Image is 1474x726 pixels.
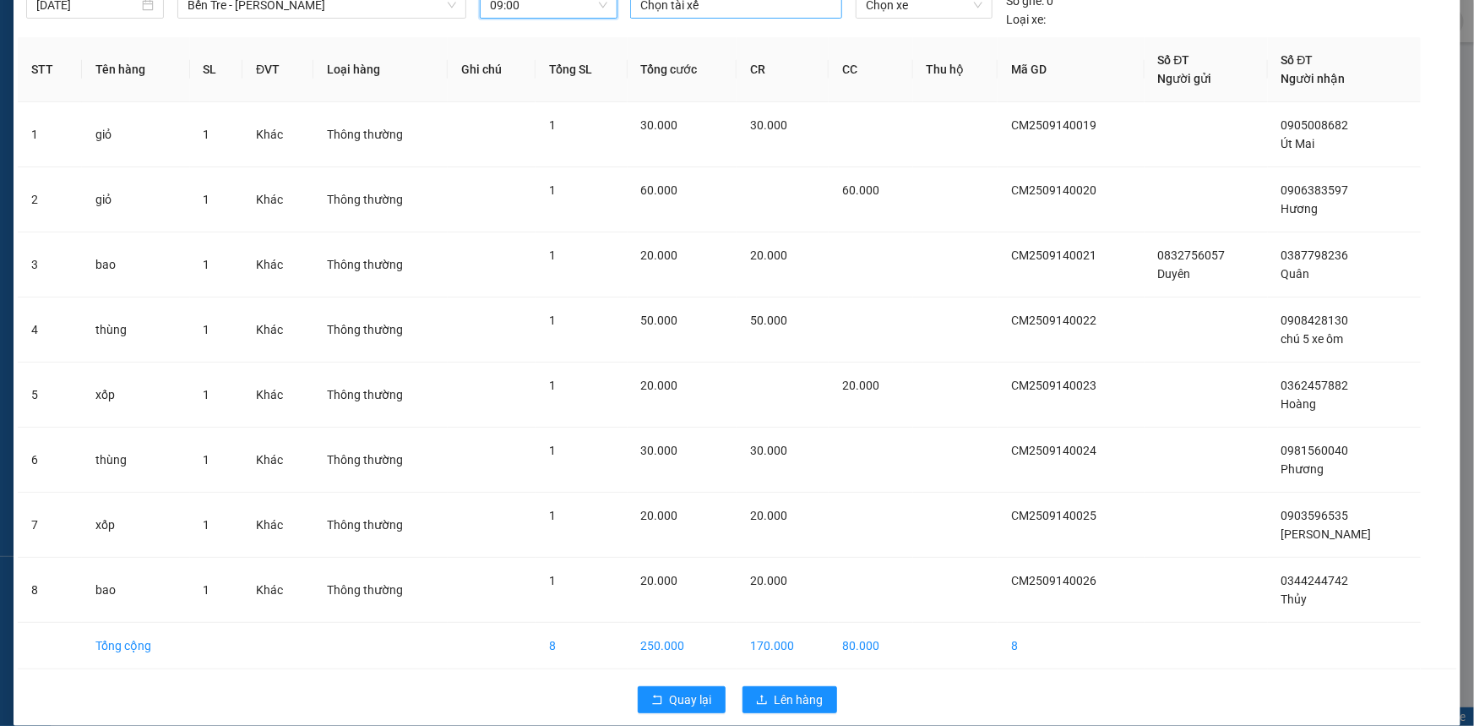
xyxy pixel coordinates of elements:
[1011,248,1096,262] span: CM2509140021
[1281,314,1349,327] span: 0908428130
[242,37,313,102] th: ĐVT
[82,167,190,232] td: giỏ
[242,102,313,167] td: Khác
[313,167,448,232] td: Thông thường
[641,574,678,587] span: 20.000
[242,428,313,493] td: Khác
[1011,379,1096,392] span: CM2509140023
[549,509,556,522] span: 1
[549,118,556,132] span: 1
[82,37,190,102] th: Tên hàng
[1281,379,1349,392] span: 0362457882
[549,379,556,392] span: 1
[1011,444,1096,457] span: CM2509140024
[1281,397,1317,411] span: Hoàng
[750,314,787,327] span: 50.000
[1281,72,1346,85] span: Người nhận
[82,363,190,428] td: xốp
[190,37,243,102] th: SL
[242,232,313,297] td: Khác
[829,37,912,102] th: CC
[82,493,190,558] td: xốp
[641,379,678,392] span: 20.000
[1158,248,1226,262] span: 0832756057
[641,509,678,522] span: 20.000
[82,428,190,493] td: thùng
[1006,10,1046,29] span: Loại xe:
[641,248,678,262] span: 20.000
[204,583,210,597] span: 1
[1011,314,1096,327] span: CM2509140022
[549,444,556,457] span: 1
[1158,72,1212,85] span: Người gửi
[1011,509,1096,522] span: CM2509140025
[18,558,82,623] td: 8
[750,574,787,587] span: 20.000
[1281,592,1308,606] span: Thủy
[82,623,190,669] td: Tổng cộng
[998,37,1145,102] th: Mã GD
[313,493,448,558] td: Thông thường
[204,518,210,532] span: 1
[242,363,313,428] td: Khác
[242,493,313,558] td: Khác
[750,248,787,262] span: 20.000
[313,363,448,428] td: Thông thường
[18,232,82,297] td: 3
[313,232,448,297] td: Thông thường
[1281,509,1349,522] span: 0903596535
[204,323,210,336] span: 1
[641,444,678,457] span: 30.000
[913,37,998,102] th: Thu hộ
[1281,444,1349,457] span: 0981560040
[204,388,210,401] span: 1
[750,118,787,132] span: 30.000
[1011,183,1096,197] span: CM2509140020
[204,453,210,467] span: 1
[628,623,737,669] td: 250.000
[1281,462,1324,476] span: Phương
[1281,332,1344,346] span: chú 5 xe ôm
[842,183,879,197] span: 60.000
[998,623,1145,669] td: 8
[204,193,210,206] span: 1
[1158,53,1190,67] span: Số ĐT
[549,248,556,262] span: 1
[549,314,556,327] span: 1
[1281,183,1349,197] span: 0906383597
[549,574,556,587] span: 1
[628,37,737,102] th: Tổng cước
[242,297,313,363] td: Khác
[18,493,82,558] td: 7
[641,314,678,327] span: 50.000
[82,232,190,297] td: bao
[1281,574,1349,587] span: 0344244742
[756,694,768,707] span: upload
[742,686,837,713] button: uploadLên hàng
[750,509,787,522] span: 20.000
[242,167,313,232] td: Khác
[18,102,82,167] td: 1
[204,128,210,141] span: 1
[737,623,829,669] td: 170.000
[18,297,82,363] td: 4
[750,444,787,457] span: 30.000
[1281,267,1310,281] span: Quân
[82,558,190,623] td: bao
[313,428,448,493] td: Thông thường
[842,379,879,392] span: 20.000
[448,37,536,102] th: Ghi chú
[313,558,448,623] td: Thông thường
[1281,202,1319,216] span: Hương
[313,297,448,363] td: Thông thường
[18,37,82,102] th: STT
[1011,118,1096,132] span: CM2509140019
[775,691,824,709] span: Lên hàng
[82,297,190,363] td: thùng
[1281,118,1349,132] span: 0905008682
[1281,527,1372,541] span: [PERSON_NAME]
[641,118,678,132] span: 30.000
[82,102,190,167] td: giỏ
[18,363,82,428] td: 5
[1281,248,1349,262] span: 0387798236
